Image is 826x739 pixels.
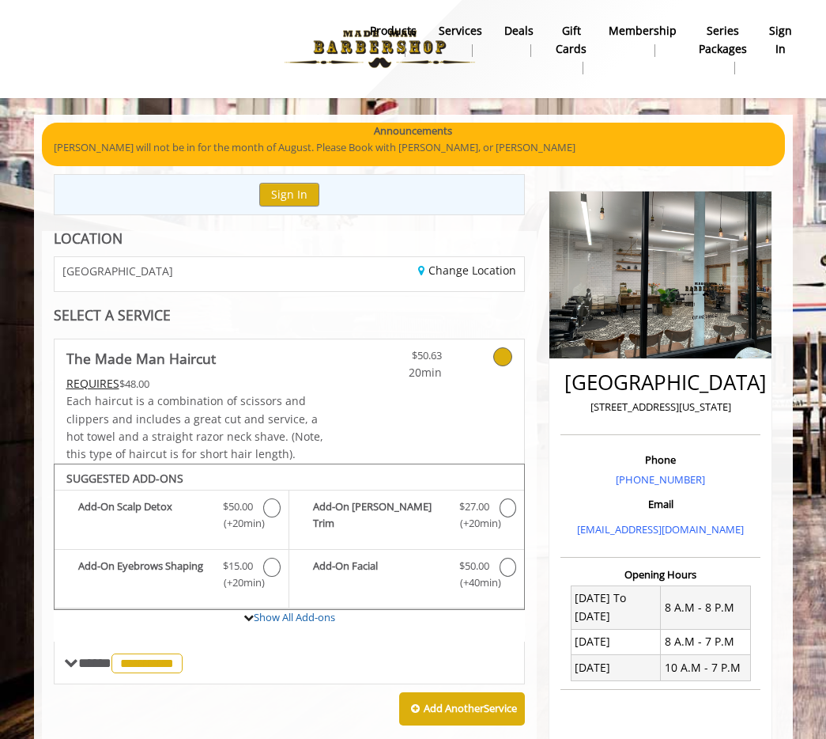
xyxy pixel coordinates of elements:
b: gift cards [556,22,586,58]
label: Add-On Beard Trim [297,498,516,536]
label: Add-On Eyebrows Shaping [62,558,281,595]
a: ServicesServices [428,20,493,61]
div: SELECT A SERVICE [54,308,526,323]
div: The Made Man Haircut Add-onS [54,464,526,611]
span: [GEOGRAPHIC_DATA] [62,265,173,277]
span: This service needs some Advance to be paid before we block your appointment [66,376,119,391]
a: MembershipMembership [598,20,688,61]
div: $48.00 [66,375,329,392]
a: Gift cardsgift cards [545,20,598,78]
b: sign in [769,22,792,58]
td: [DATE] To [DATE] [571,586,660,629]
span: (+20min ) [221,515,255,532]
b: LOCATION [54,229,123,248]
b: Add-On Eyebrows Shaping [78,558,213,591]
span: (+20min ) [456,515,491,532]
b: Add-On Facial [313,558,449,591]
img: Made Man Barbershop logo [271,6,488,93]
span: $15.00 [223,558,253,574]
td: 10 A.M - 7 P.M [661,655,750,680]
span: Each haircut is a combination of scissors and clippers and includes a great cut and service, a ho... [66,393,323,461]
a: [EMAIL_ADDRESS][DOMAIN_NAME] [577,522,744,536]
td: [DATE] [571,655,660,680]
a: Productsproducts [359,20,428,61]
b: products [370,22,417,40]
span: (+40min ) [456,574,491,591]
b: Add Another Service [424,701,517,715]
b: Services [439,22,482,40]
a: Show All Add-ons [254,610,335,624]
button: Add AnotherService [399,692,525,726]
h3: Opening Hours [560,569,760,580]
a: $50.63 [368,339,442,381]
td: 8 A.M - 7 P.M [661,629,750,654]
b: Membership [609,22,677,40]
b: Series packages [699,22,747,58]
b: The Made Man Haircut [66,347,216,369]
b: Add-On [PERSON_NAME] Trim [313,498,449,532]
a: sign insign in [758,20,803,61]
h2: [GEOGRAPHIC_DATA] [564,371,756,394]
td: 8 A.M - 8 P.M [661,586,750,629]
b: Add-On Scalp Detox [78,498,213,532]
a: DealsDeals [493,20,545,61]
span: $27.00 [459,498,489,515]
span: $50.00 [223,498,253,515]
b: Deals [504,22,534,40]
b: Announcements [374,123,452,139]
h3: Email [564,498,756,510]
button: Sign In [259,183,319,206]
p: [PERSON_NAME] will not be in for the month of August. Please Book with [PERSON_NAME], or [PERSON_... [54,139,773,156]
a: Change Location [418,263,516,278]
a: Series packagesSeries packages [688,20,758,78]
label: Add-On Facial [297,558,516,595]
label: Add-On Scalp Detox [62,498,281,536]
p: [STREET_ADDRESS][US_STATE] [564,399,756,415]
td: [DATE] [571,629,660,654]
span: 20min [368,364,442,381]
span: (+20min ) [221,574,255,591]
a: [PHONE_NUMBER] [616,472,705,487]
h3: Phone [564,454,756,465]
span: $50.00 [459,558,489,574]
b: SUGGESTED ADD-ONS [66,471,183,486]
